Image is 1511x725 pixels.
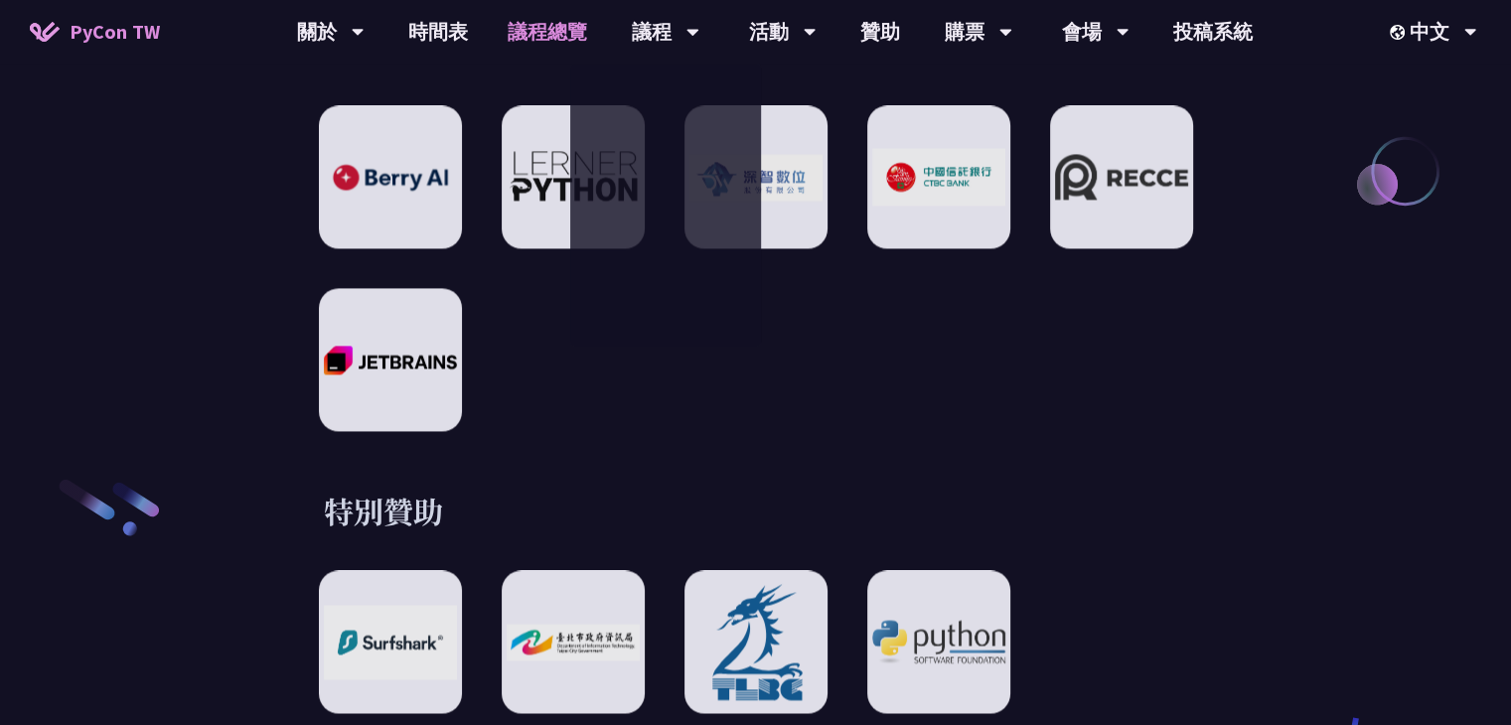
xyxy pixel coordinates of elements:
img: Home icon of PyCon TW 2025 [30,22,60,42]
img: Recce | join us [1055,154,1188,200]
a: PyCon TW [10,7,180,57]
img: LernerPython [507,149,640,205]
img: Berry AI [324,159,457,196]
span: PyCon TW [70,17,160,47]
img: Department of Information Technology, Taipei City Government [507,624,640,660]
img: 天瓏資訊圖書 [689,580,823,703]
img: Locale Icon [1390,25,1410,40]
h3: 銅級贊助 [324,26,1188,66]
img: Python Software Foundation [872,620,1005,663]
img: Surfshark [324,605,457,679]
img: JetBrains [324,346,457,374]
h3: 特別贊助 [324,491,1188,530]
img: CTBC Bank [872,148,1005,206]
